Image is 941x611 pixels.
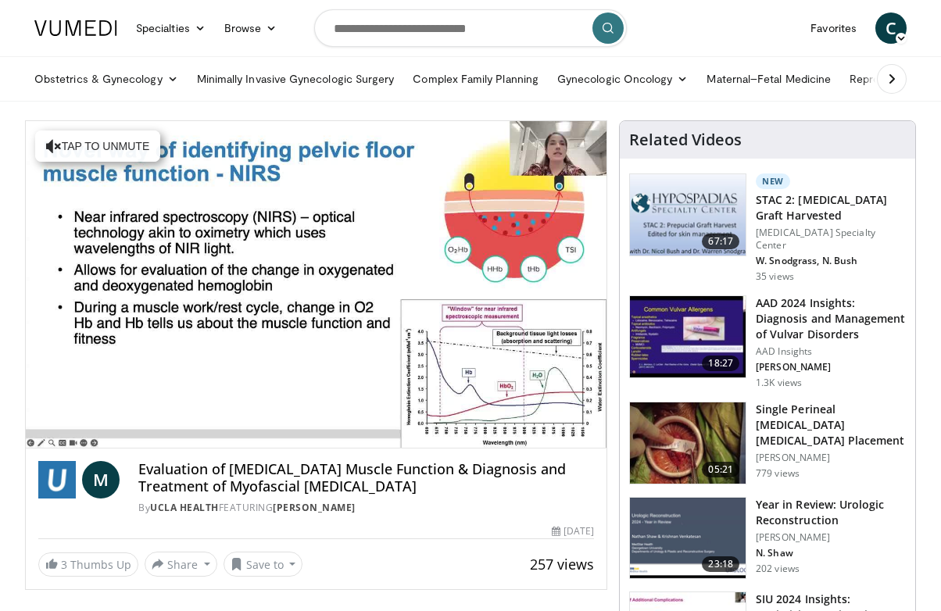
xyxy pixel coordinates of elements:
[630,174,746,255] img: 01f3608b-8eda-4dca-98de-52c159a81040.png.150x105_q85_crop-smart_upscale.png
[875,13,907,44] a: C
[702,462,739,477] span: 05:21
[548,63,697,95] a: Gynecologic Oncology
[756,467,800,480] p: 779 views
[224,552,303,577] button: Save to
[314,9,627,47] input: Search topics, interventions
[630,498,746,579] img: a4763f22-b98d-4ca7-a7b0-76e2b474f451.png.150x105_q85_crop-smart_upscale.png
[756,452,906,464] p: [PERSON_NAME]
[756,497,906,528] h3: Year in Review: Urologic Reconstruction
[756,547,906,559] p: N. Shaw
[629,173,906,283] a: 67:17 New STAC 2: [MEDICAL_DATA] Graft Harvested [MEDICAL_DATA] Specialty Center W. Snodgrass, N....
[702,356,739,371] span: 18:27
[630,402,746,484] img: 735fcd68-c9dc-4d64-bd7c-3ac0607bf3e9.150x105_q85_crop-smart_upscale.jpg
[138,461,594,495] h4: Evaluation of [MEDICAL_DATA] Muscle Function & Diagnosis and Treatment of Myofascial [MEDICAL_DATA]
[630,296,746,377] img: 391116fa-c4eb-4293-bed8-ba80efc87e4b.150x105_q85_crop-smart_upscale.jpg
[702,556,739,572] span: 23:18
[145,552,217,577] button: Share
[756,377,802,389] p: 1.3K views
[138,501,594,515] div: By FEATURING
[756,255,906,267] p: W. Snodgrass, N. Bush
[629,295,906,389] a: 18:27 AAD 2024 Insights: Diagnosis and Management of Vulvar Disorders AAD Insights [PERSON_NAME] ...
[629,402,906,484] a: 05:21 Single Perineal [MEDICAL_DATA] [MEDICAL_DATA] Placement [PERSON_NAME] 779 views
[756,173,790,189] p: New
[61,557,67,572] span: 3
[756,192,906,223] h3: STAC 2: [MEDICAL_DATA] Graft Harvested
[530,555,594,573] span: 257 views
[150,501,219,514] a: UCLA Health
[38,461,76,498] img: UCLA Health
[188,63,404,95] a: Minimally Invasive Gynecologic Surgery
[403,63,548,95] a: Complex Family Planning
[127,13,215,44] a: Specialties
[82,461,120,498] a: M
[34,20,117,36] img: VuMedi Logo
[756,345,906,358] p: AAD Insights
[697,63,840,95] a: Maternal–Fetal Medicine
[801,13,866,44] a: Favorites
[35,130,160,162] button: Tap to unmute
[756,361,906,373] p: [PERSON_NAME]
[629,130,742,149] h4: Related Videos
[629,497,906,580] a: 23:18 Year in Review: Urologic Reconstruction [PERSON_NAME] N. Shaw 202 views
[756,563,800,575] p: 202 views
[273,501,356,514] a: [PERSON_NAME]
[756,270,794,283] p: 35 views
[25,63,188,95] a: Obstetrics & Gynecology
[552,524,594,538] div: [DATE]
[26,121,606,448] video-js: Video Player
[756,227,906,252] p: [MEDICAL_DATA] Specialty Center
[756,402,906,448] h3: Single Perineal [MEDICAL_DATA] [MEDICAL_DATA] Placement
[756,295,906,342] h3: AAD 2024 Insights: Diagnosis and Management of Vulvar Disorders
[215,13,287,44] a: Browse
[702,234,739,249] span: 67:17
[756,531,906,544] p: [PERSON_NAME]
[38,552,138,577] a: 3 Thumbs Up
